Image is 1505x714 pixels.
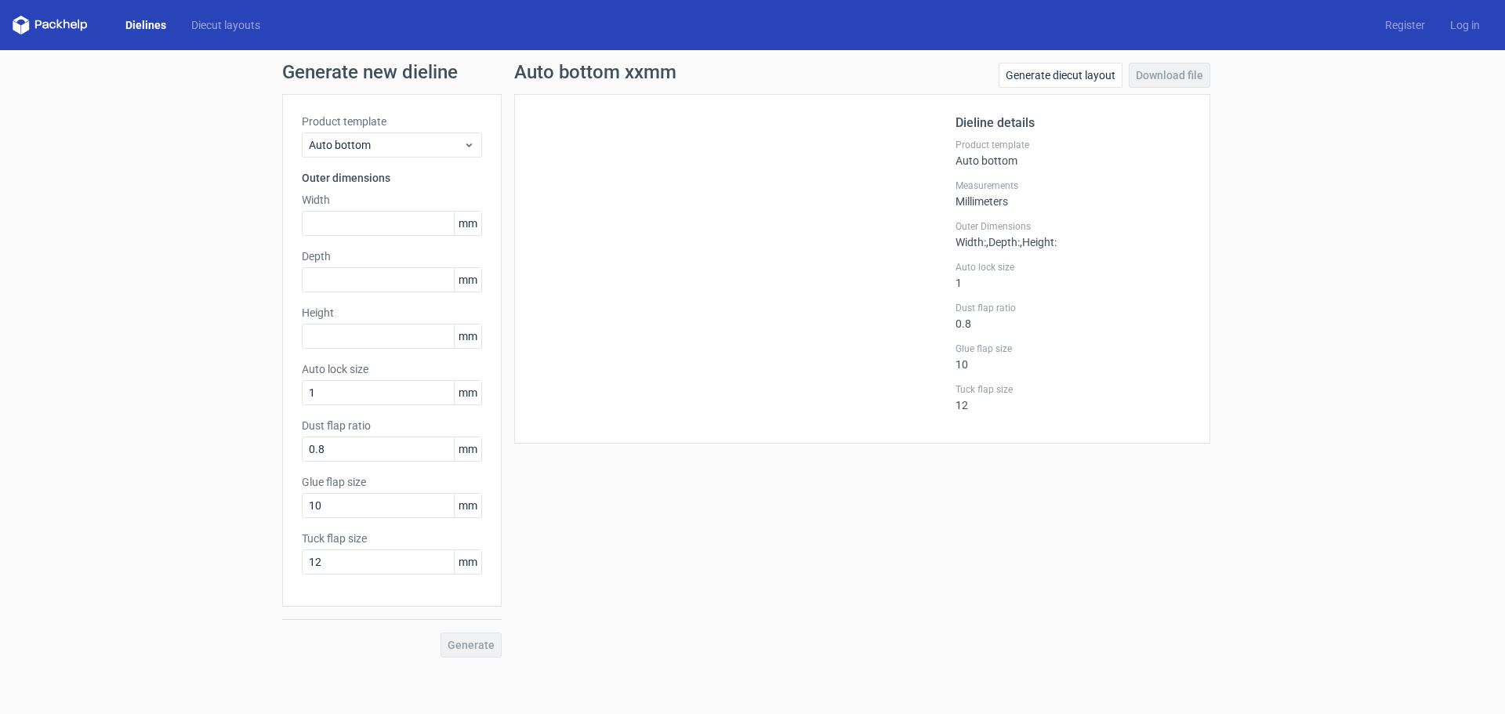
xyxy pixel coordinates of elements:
[113,17,179,33] a: Dielines
[956,302,1191,330] div: 0.8
[514,63,676,82] h1: Auto bottom xxmm
[956,261,1191,289] div: 1
[956,383,1191,396] label: Tuck flap size
[302,474,482,490] label: Glue flap size
[302,418,482,433] label: Dust flap ratio
[956,179,1191,192] label: Measurements
[956,220,1191,233] label: Outer Dimensions
[302,114,482,129] label: Product template
[956,114,1191,132] h2: Dieline details
[454,381,481,404] span: mm
[302,361,482,377] label: Auto lock size
[956,343,1191,371] div: 10
[302,305,482,321] label: Height
[956,383,1191,411] div: 12
[302,531,482,546] label: Tuck flap size
[302,248,482,264] label: Depth
[986,236,1020,248] span: , Depth :
[956,261,1191,274] label: Auto lock size
[1020,236,1057,248] span: , Height :
[454,268,481,292] span: mm
[179,17,273,33] a: Diecut layouts
[956,302,1191,314] label: Dust flap ratio
[956,139,1191,167] div: Auto bottom
[302,170,482,186] h3: Outer dimensions
[1438,17,1492,33] a: Log in
[454,550,481,574] span: mm
[956,179,1191,208] div: Millimeters
[454,324,481,348] span: mm
[454,437,481,461] span: mm
[454,494,481,517] span: mm
[956,343,1191,355] label: Glue flap size
[309,137,463,153] span: Auto bottom
[956,139,1191,151] label: Product template
[956,236,986,248] span: Width :
[302,192,482,208] label: Width
[282,63,1223,82] h1: Generate new dieline
[1373,17,1438,33] a: Register
[999,63,1122,88] a: Generate diecut layout
[454,212,481,235] span: mm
